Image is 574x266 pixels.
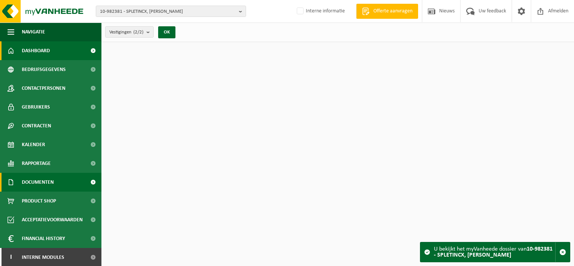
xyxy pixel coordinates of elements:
[22,192,56,210] span: Product Shop
[22,154,51,173] span: Rapportage
[158,26,175,38] button: OK
[22,229,65,248] span: Financial History
[105,26,154,38] button: Vestigingen(2/2)
[22,23,45,41] span: Navigatie
[22,79,65,98] span: Contactpersonen
[22,173,54,192] span: Documenten
[434,242,555,262] div: U bekijkt het myVanheede dossier van
[356,4,418,19] a: Offerte aanvragen
[372,8,414,15] span: Offerte aanvragen
[96,6,246,17] button: 10-982381 - SPLETINCX, [PERSON_NAME]
[22,98,50,116] span: Gebruikers
[100,6,236,17] span: 10-982381 - SPLETINCX, [PERSON_NAME]
[22,60,66,79] span: Bedrijfsgegevens
[22,210,83,229] span: Acceptatievoorwaarden
[22,116,51,135] span: Contracten
[295,6,345,17] label: Interne informatie
[109,27,143,38] span: Vestigingen
[133,30,143,35] count: (2/2)
[22,41,50,60] span: Dashboard
[22,135,45,154] span: Kalender
[434,246,553,258] strong: 10-982381 - SPLETINCX, [PERSON_NAME]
